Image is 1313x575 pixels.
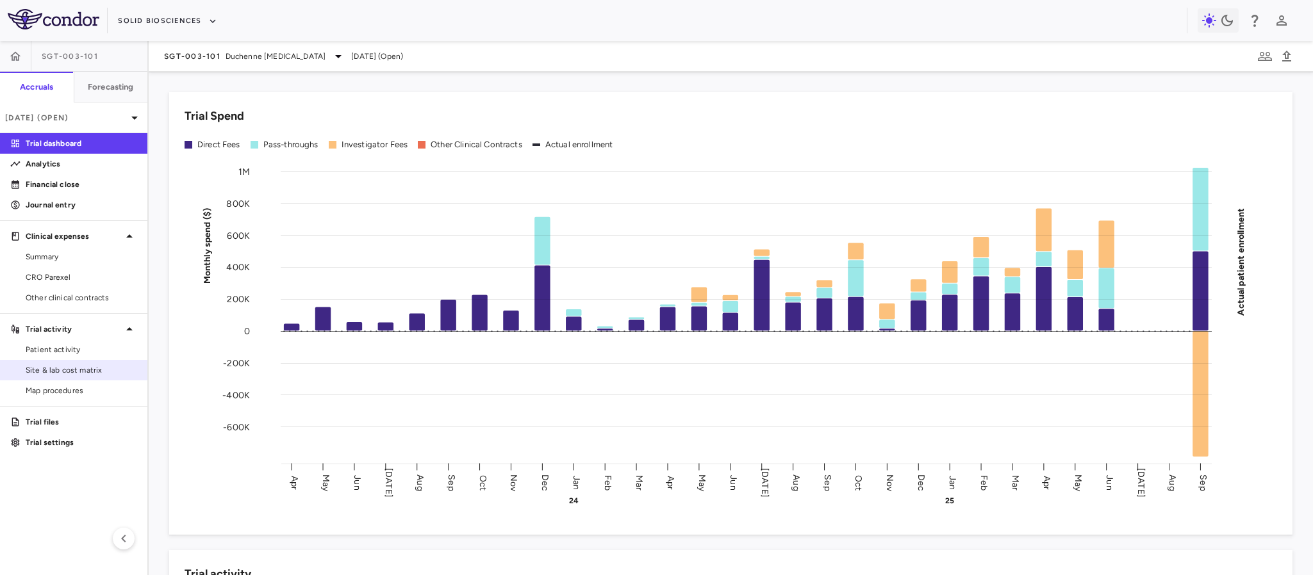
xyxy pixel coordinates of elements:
[415,474,425,490] text: Aug
[26,231,122,242] p: Clinical expenses
[634,474,645,490] text: Mar
[477,474,488,490] text: Oct
[1104,475,1115,490] text: Jun
[26,323,122,335] p: Trial activity
[1167,474,1178,490] text: Aug
[20,81,53,93] h6: Accruals
[446,474,457,490] text: Sep
[383,468,394,498] text: [DATE]
[244,326,250,337] tspan: 0
[351,51,403,62] span: [DATE] (Open)
[42,51,98,61] span: SGT-003-101
[26,271,137,283] span: CRO Parexel
[226,51,326,62] span: Duchenne [MEDICAL_DATA]
[8,9,99,29] img: logo-full-BYUhSk78.svg
[979,474,989,490] text: Feb
[5,112,127,124] p: [DATE] (Open)
[508,474,519,491] text: Nov
[26,344,137,355] span: Patient activity
[342,139,408,150] div: Investigator Fees
[1198,474,1209,490] text: Sep
[431,139,522,150] div: Other Clinical Contracts
[26,179,137,190] p: Financial close
[226,198,250,209] tspan: 800K
[289,475,300,489] text: Apr
[164,51,220,61] span: SGT-003-101
[26,385,137,396] span: Map procedures
[853,474,864,490] text: Oct
[26,138,137,149] p: Trial dashboard
[697,474,707,491] text: May
[227,230,250,241] tspan: 600K
[26,364,137,376] span: Site & lab cost matrix
[227,294,250,305] tspan: 200K
[791,474,802,490] text: Aug
[602,474,613,490] text: Feb
[263,139,318,150] div: Pass-throughs
[118,11,217,31] button: Solid Biosciences
[88,81,134,93] h6: Forecasting
[1010,474,1021,490] text: Mar
[238,166,250,177] tspan: 1M
[569,496,579,505] text: 24
[916,474,927,490] text: Dec
[665,475,676,489] text: Apr
[947,475,958,489] text: Jan
[571,475,582,489] text: Jan
[1073,474,1084,491] text: May
[26,416,137,428] p: Trial files
[822,474,833,490] text: Sep
[1135,468,1146,498] text: [DATE]
[1041,475,1052,489] text: Apr
[26,292,137,304] span: Other clinical contracts
[945,496,954,505] text: 25
[759,468,770,498] text: [DATE]
[185,108,244,125] h6: Trial Spend
[226,262,250,273] tspan: 400K
[545,139,613,150] div: Actual enrollment
[197,139,240,150] div: Direct Fees
[884,474,895,491] text: Nov
[540,474,550,490] text: Dec
[26,199,137,211] p: Journal entry
[223,421,250,432] tspan: -600K
[320,474,331,491] text: May
[1235,207,1246,315] tspan: Actual patient enrollment
[26,251,137,263] span: Summary
[352,475,363,490] text: Jun
[728,475,739,490] text: Jun
[26,158,137,170] p: Analytics
[26,437,137,448] p: Trial settings
[222,389,250,400] tspan: -400K
[223,358,250,369] tspan: -200K
[202,207,213,284] tspan: Monthly spend ($)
